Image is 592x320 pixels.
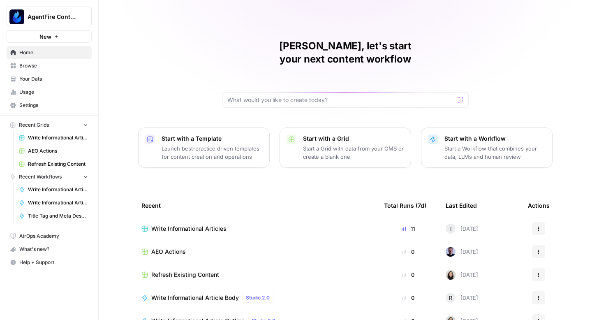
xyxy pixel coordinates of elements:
div: [DATE] [446,247,478,257]
div: What's new? [7,243,91,255]
span: AEO Actions [151,248,186,256]
button: Recent Grids [7,119,92,131]
button: Start with a GridStart a Grid with data from your CMS or create a blank one [280,128,411,168]
div: 0 [384,294,432,302]
button: Recent Workflows [7,171,92,183]
a: Browse [7,59,92,72]
a: Usage [7,86,92,99]
div: [DATE] [446,270,478,280]
img: t5ef5oef8zpw1w4g2xghobes91mw [446,270,456,280]
a: AEO Actions [15,144,92,158]
a: Write Informational Article BodyStudio 2.0 [141,293,371,303]
a: Write Informational Article Body [15,183,92,196]
a: Title Tag and Meta Description [15,209,92,223]
span: New [39,32,51,41]
a: AirOps Academy [7,230,92,243]
img: mtb5lffcyzxtxeymzlrcp6m5jts6 [446,247,456,257]
a: Write Informational Articles [15,131,92,144]
button: What's new? [7,243,92,256]
span: Your Data [19,75,88,83]
span: Studio 2.0 [246,294,270,301]
span: Write Informational Article Body [151,294,239,302]
span: Recent Grids [19,121,49,129]
span: I [450,225,451,233]
button: Workspace: AgentFire Content [7,7,92,27]
a: Refresh Existing Content [15,158,92,171]
div: 0 [384,248,432,256]
p: Start with a Grid [303,134,404,143]
span: Write Informational Article Outline [28,199,88,206]
p: Launch best-practice driven templates for content creation and operations [162,144,263,161]
div: [DATE] [446,293,478,303]
span: Help + Support [19,259,88,266]
p: Start with a Template [162,134,263,143]
a: AEO Actions [141,248,371,256]
span: AgentFire Content [28,13,77,21]
a: Your Data [7,72,92,86]
input: What would you like to create today? [227,96,453,104]
div: [DATE] [446,224,478,234]
span: Write Informational Article Body [28,186,88,193]
span: AirOps Academy [19,232,88,240]
button: New [7,30,92,43]
img: AgentFire Content Logo [9,9,24,24]
span: Title Tag and Meta Description [28,212,88,220]
span: Refresh Existing Content [28,160,88,168]
h1: [PERSON_NAME], let's start your next content workflow [222,39,469,66]
p: Start a Grid with data from your CMS or create a blank one [303,144,404,161]
button: Help + Support [7,256,92,269]
span: R [449,294,452,302]
span: Write Informational Articles [28,134,88,141]
span: Usage [19,88,88,96]
button: Start with a TemplateLaunch best-practice driven templates for content creation and operations [138,128,270,168]
div: Last Edited [446,194,477,217]
button: Start with a WorkflowStart a Workflow that combines your data, LLMs and human review [421,128,553,168]
p: Start with a Workflow [444,134,546,143]
div: 11 [384,225,432,233]
span: Settings [19,102,88,109]
div: Recent [141,194,371,217]
div: Total Runs (7d) [384,194,426,217]
a: Write Informational Article Outline [15,196,92,209]
span: Write Informational Articles [151,225,227,233]
span: Refresh Existing Content [151,271,219,279]
div: Actions [528,194,550,217]
a: Refresh Existing Content [141,271,371,279]
span: AEO Actions [28,147,88,155]
a: Settings [7,99,92,112]
div: 0 [384,271,432,279]
p: Start a Workflow that combines your data, LLMs and human review [444,144,546,161]
span: Home [19,49,88,56]
a: Write Informational Articles [141,225,371,233]
span: Browse [19,62,88,70]
span: Recent Workflows [19,173,62,181]
a: Home [7,46,92,59]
